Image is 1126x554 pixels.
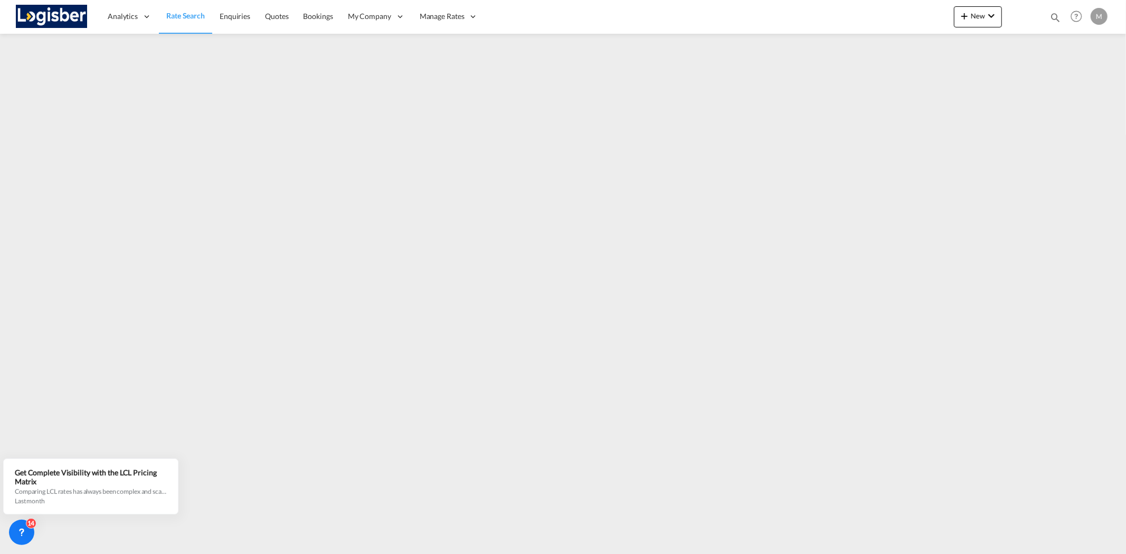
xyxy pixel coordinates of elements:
[1091,8,1108,25] div: M
[958,9,971,22] md-icon: icon-plus 400-fg
[304,12,333,21] span: Bookings
[220,12,250,21] span: Enquiries
[954,6,1002,27] button: icon-plus 400-fgNewicon-chevron-down
[1049,12,1061,23] md-icon: icon-magnify
[1067,7,1091,26] div: Help
[958,12,998,20] span: New
[108,11,138,22] span: Analytics
[1049,12,1061,27] div: icon-magnify
[420,11,465,22] span: Manage Rates
[166,11,205,20] span: Rate Search
[348,11,391,22] span: My Company
[16,5,87,28] img: d7a75e507efd11eebffa5922d020a472.png
[265,12,288,21] span: Quotes
[985,9,998,22] md-icon: icon-chevron-down
[1067,7,1085,25] span: Help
